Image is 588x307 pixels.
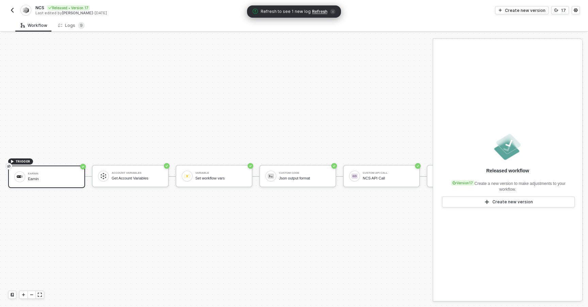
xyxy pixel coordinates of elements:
[415,163,421,169] span: icon-success-page
[184,173,190,179] img: icon
[28,172,79,175] div: Earnin
[574,8,578,12] span: icon-settings
[252,8,258,14] span: icon-exclamation
[441,177,574,192] div: Create a new version to make adjustments to your workflow.
[248,163,253,169] span: icon-success-page
[442,197,575,207] button: Create new version
[164,163,169,169] span: icon-success-page
[30,293,34,297] span: icon-minus
[100,173,107,179] img: icon
[352,173,358,179] img: icon
[505,7,545,13] div: Create new version
[486,167,529,174] div: Released workflow
[17,175,23,178] img: icon
[268,173,274,179] img: icon
[7,164,11,169] span: eye-invisible
[80,23,83,28] span: 9
[112,172,163,174] div: Account Variables
[38,293,42,297] span: icon-expand
[47,5,90,11] div: Released • Version 17
[312,9,327,14] span: Refresh
[330,9,336,14] span: icon-close
[10,7,15,13] img: back
[28,177,79,181] div: Earnin
[23,7,29,13] img: integration-icon
[16,159,30,164] span: TRIGGER
[363,172,414,174] div: Custom API Call
[279,172,330,174] div: Custom Code
[21,23,47,28] div: Workflow
[35,5,44,11] span: NCS
[495,6,549,14] button: Create new version
[363,176,414,181] div: NCS API Call
[112,176,163,181] div: Get Account Variables
[10,159,14,164] span: icon-play
[498,8,502,12] span: icon-play
[453,181,457,185] span: icon-versioning
[279,176,330,181] div: Json output format
[561,7,566,13] div: 17
[80,164,86,169] span: icon-success-page
[8,6,16,14] button: back
[62,11,93,15] span: [PERSON_NAME]
[195,176,246,181] div: Set workflow vars
[261,8,311,15] span: Refresh to see 1 new log
[493,132,523,162] img: released.png
[195,172,246,174] div: Variable
[78,22,85,29] sup: 9
[331,163,337,169] span: icon-success-page
[21,293,26,297] span: icon-play
[58,22,85,29] div: Logs
[35,11,293,16] div: Last edited by - [DATE]
[484,199,490,205] span: icon-play
[492,199,533,205] div: Create new version
[554,8,558,12] span: icon-versioning
[451,180,474,186] div: Version 17
[551,6,569,14] button: 17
